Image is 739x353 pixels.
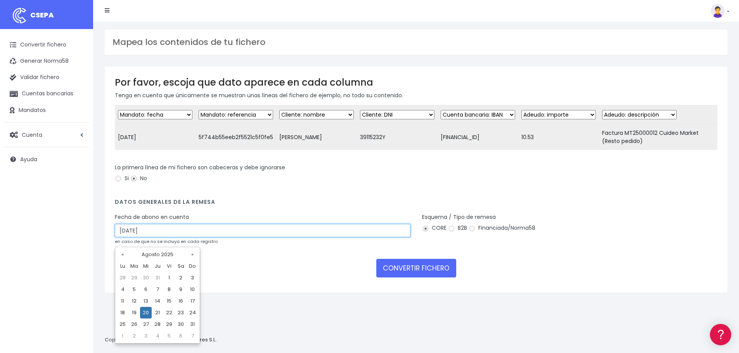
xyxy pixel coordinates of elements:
a: Formatos [8,98,147,110]
td: 12 [128,295,140,307]
label: No [130,174,147,183]
td: 31 [152,272,163,284]
a: Cuentas bancarias [4,86,89,102]
td: Factura MT25000012 Cuideo Market (Resto pedido) [599,124,717,150]
td: 14 [152,295,163,307]
td: 30 [175,319,187,330]
td: 26 [128,319,140,330]
th: Ma [128,260,140,272]
div: Facturación [8,154,147,161]
td: 9 [175,284,187,295]
td: 15 [163,295,175,307]
img: logo [10,6,29,25]
a: Información general [8,66,147,78]
td: 3 [187,272,198,284]
th: » [187,249,198,260]
label: Esquema / Tipo de remesa [422,213,496,221]
td: [DATE] [115,124,196,150]
td: 21 [152,307,163,319]
td: 17 [187,295,198,307]
td: 7 [152,284,163,295]
img: profile [711,4,725,18]
td: 13 [140,295,152,307]
th: Do [187,260,198,272]
div: Programadores [8,186,147,193]
a: Validar fichero [4,69,89,86]
a: General [8,166,147,178]
a: Convertir fichero [4,37,89,53]
td: 8 [163,284,175,295]
td: 10 [187,284,198,295]
a: Ayuda [4,151,89,167]
th: « [117,249,128,260]
a: Cuenta [4,127,89,143]
div: Información general [8,54,147,61]
td: 11 [117,295,128,307]
th: Lu [117,260,128,272]
th: Agosto 2025 [128,249,187,260]
td: 5 [163,330,175,342]
p: Tenga en cuenta que únicamente se muestran unas líneas del fichero de ejemplo, no todo su contenido. [115,91,717,100]
td: 28 [152,319,163,330]
a: Generar Norma58 [4,53,89,69]
td: 28 [117,272,128,284]
th: Mi [140,260,152,272]
td: 7 [187,330,198,342]
td: 29 [128,272,140,284]
td: 23 [175,307,187,319]
a: Videotutoriales [8,122,147,134]
span: Cuenta [22,131,42,138]
td: 1 [163,272,175,284]
label: Financiada/Norma58 [469,224,535,232]
h4: Datos generales de la remesa [115,199,717,209]
td: 6 [175,330,187,342]
td: 6 [140,284,152,295]
td: 24 [187,307,198,319]
button: CONVERTIR FICHERO [376,259,456,277]
td: [FINANCIAL_ID] [438,124,518,150]
td: 2 [128,330,140,342]
h3: Por favor, escoja que dato aparece en cada columna [115,77,717,88]
td: 30 [140,272,152,284]
small: en caso de que no se incluya en cada registro [115,238,218,245]
label: Fecha de abono en cuenta [115,213,189,221]
td: 16 [175,295,187,307]
td: 10.53 [518,124,599,150]
p: Copyright © 2025 . [105,336,218,344]
a: Problemas habituales [8,110,147,122]
span: Ayuda [20,155,37,163]
td: 20 [140,307,152,319]
a: Perfiles de empresas [8,134,147,146]
td: 3 [140,330,152,342]
td: 22 [163,307,175,319]
td: 2 [175,272,187,284]
td: 4 [117,284,128,295]
a: POWERED BY ENCHANT [107,223,149,231]
td: 18 [117,307,128,319]
h3: Mapea los contenidos de tu fichero [112,37,720,47]
td: [PERSON_NAME] [276,124,357,150]
span: CSEPA [30,10,54,20]
td: 5 [128,284,140,295]
td: 27 [140,319,152,330]
div: Convertir ficheros [8,86,147,93]
td: 5f744b55eeb2f5521c5f0fe5 [196,124,276,150]
label: La primera línea de mi fichero son cabeceras y debe ignorarse [115,164,285,172]
td: 4 [152,330,163,342]
td: 29 [163,319,175,330]
th: Sa [175,260,187,272]
a: Mandatos [4,102,89,119]
label: CORE [422,224,447,232]
button: Contáctanos [8,207,147,221]
td: 31 [187,319,198,330]
th: Vi [163,260,175,272]
td: 25 [117,319,128,330]
th: Ju [152,260,163,272]
a: API [8,198,147,210]
label: Si [115,174,129,183]
label: B2B [448,224,467,232]
td: 39115232Y [357,124,438,150]
td: 19 [128,307,140,319]
td: 1 [117,330,128,342]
